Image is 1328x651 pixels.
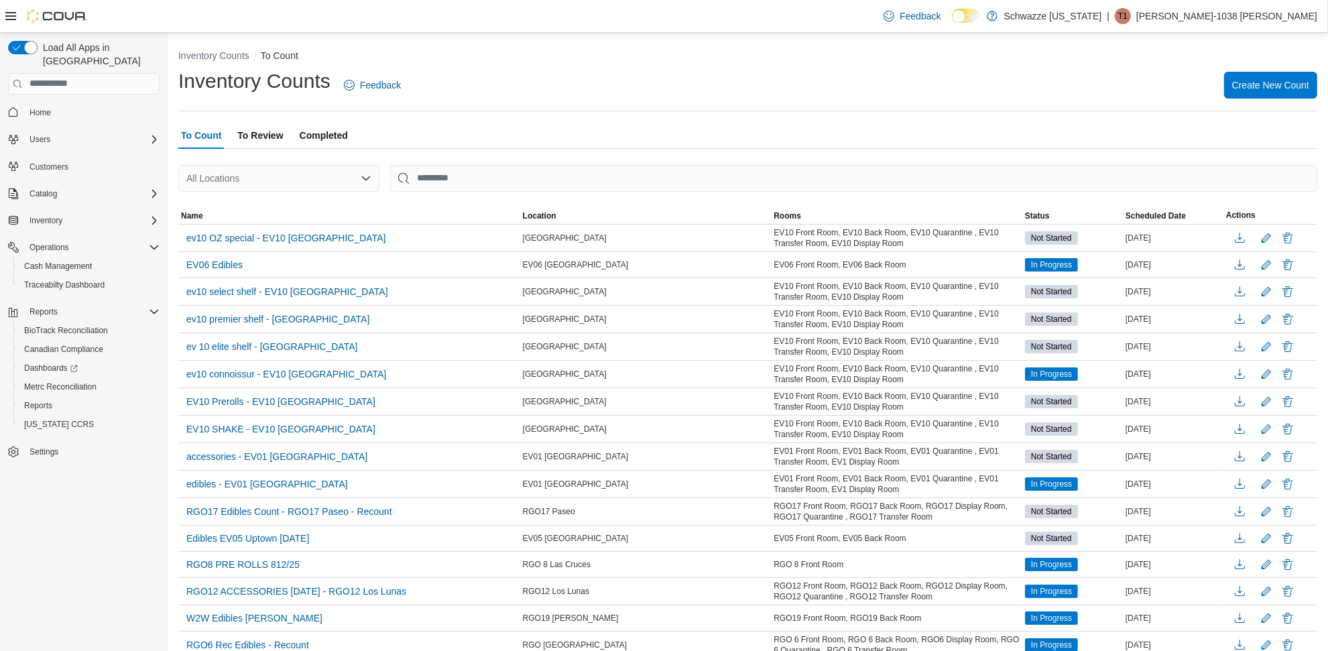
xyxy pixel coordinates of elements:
button: Open list of options [361,173,371,184]
button: Cash Management [13,257,165,276]
span: BioTrack Reconciliation [24,325,108,336]
button: Settings [3,442,165,461]
span: Rooms [774,211,801,221]
div: EV01 Front Room, EV01 Back Room, EV01 Quarantine , EV01 Transfer Room, EV1 Display Room [771,471,1022,497]
span: [GEOGRAPHIC_DATA] [523,424,607,434]
span: In Progress [1031,368,1072,380]
div: [DATE] [1123,556,1223,573]
span: Metrc Reconciliation [19,379,160,395]
span: In Progress [1025,585,1078,598]
button: Delete [1280,339,1296,355]
button: Inventory [3,211,165,230]
button: Home [3,103,165,122]
button: Edit count details [1258,581,1274,601]
button: Create New Count [1224,72,1317,99]
span: In Progress [1031,259,1072,271]
div: RGO17 Front Room, RGO17 Back Room, RGO17 Display Room, RGO17 Quarantine , RGO17 Transfer Room [771,498,1022,525]
button: Edit count details [1258,608,1274,628]
span: BioTrack Reconciliation [19,322,160,339]
span: In Progress [1025,558,1078,571]
div: [DATE] [1123,421,1223,437]
span: Cash Management [19,258,160,274]
button: Edit count details [1258,309,1274,329]
span: EV05 [GEOGRAPHIC_DATA] [523,533,629,544]
a: Customers [24,159,74,175]
button: Status [1022,208,1123,224]
span: Customers [24,158,160,175]
span: To Review [237,122,283,149]
div: EV10 Front Room, EV10 Back Room, EV10 Quarantine , EV10 Transfer Room, EV10 Display Room [771,278,1022,305]
span: Washington CCRS [19,416,160,432]
span: RGO12 Los Lunas [523,586,589,597]
a: BioTrack Reconciliation [19,322,113,339]
button: Delete [1280,311,1296,327]
span: Not Started [1031,532,1072,544]
button: RGO12 ACCESSORIES [DATE] - RGO12 Los Lunas [181,581,412,601]
button: ev 10 elite shelf - [GEOGRAPHIC_DATA] [181,337,363,357]
div: [DATE] [1123,583,1223,599]
span: [GEOGRAPHIC_DATA] [523,341,607,352]
h1: Inventory Counts [178,68,330,95]
div: EV10 Front Room, EV10 Back Room, EV10 Quarantine , EV10 Transfer Room, EV10 Display Room [771,416,1022,442]
nav: Complex example [8,97,160,497]
span: Not Started [1025,395,1078,408]
button: Inventory Counts [178,50,249,61]
span: Cash Management [24,261,92,272]
button: Edit count details [1258,554,1274,575]
button: Users [3,130,165,149]
span: Not Started [1031,451,1072,463]
button: Customers [3,157,165,176]
p: | [1107,8,1109,24]
button: Rooms [771,208,1022,224]
span: Not Started [1025,450,1078,463]
a: [US_STATE] CCRS [19,416,99,432]
span: Feedback [900,9,941,23]
span: Create New Count [1232,78,1309,92]
span: Not Started [1031,313,1072,325]
span: In Progress [1025,258,1078,272]
span: Not Started [1031,423,1072,435]
a: Reports [19,398,58,414]
span: In Progress [1025,611,1078,625]
input: This is a search bar. After typing your query, hit enter to filter the results lower in the page. [390,165,1317,192]
span: In Progress [1031,558,1072,571]
button: Users [24,131,56,147]
button: W2W Edibles [PERSON_NAME] [181,608,328,628]
span: Settings [24,443,160,460]
div: [DATE] [1123,284,1223,300]
span: EV06 Edibles [186,258,243,272]
span: Not Started [1025,340,1078,353]
button: RGO8 PRE ROLLS 812/25 [181,554,305,575]
button: Canadian Compliance [13,340,165,359]
div: [DATE] [1123,610,1223,626]
div: [DATE] [1123,257,1223,273]
a: Feedback [339,72,406,99]
span: Edibles EV05 Uptown [DATE] [186,532,309,545]
button: RGO17 Edibles Count - RGO17 Paseo - Recount [181,501,398,522]
button: ev10 connoissur - EV10 [GEOGRAPHIC_DATA] [181,364,391,384]
div: EV10 Front Room, EV10 Back Room, EV10 Quarantine , EV10 Transfer Room, EV10 Display Room [771,306,1022,333]
a: Canadian Compliance [19,341,109,357]
button: Catalog [24,186,62,202]
span: Dashboards [19,360,160,376]
a: Traceabilty Dashboard [19,277,110,293]
a: Cash Management [19,258,97,274]
span: Traceabilty Dashboard [24,280,105,290]
span: Users [29,134,50,145]
span: Status [1025,211,1050,221]
button: To Count [261,50,298,61]
span: [US_STATE] CCRS [24,419,94,430]
img: Cova [27,9,87,23]
span: Reports [19,398,160,414]
button: Delete [1280,556,1296,573]
button: EV10 Prerolls - EV10 [GEOGRAPHIC_DATA] [181,392,381,412]
span: Reports [29,306,58,317]
button: Delete [1280,476,1296,492]
span: Catalog [29,188,57,199]
div: RGO19 Front Room, RGO19 Back Room [771,610,1022,626]
span: Completed [300,122,348,149]
span: accessories - EV01 [GEOGRAPHIC_DATA] [186,450,367,463]
button: EV10 SHAKE - EV10 [GEOGRAPHIC_DATA] [181,419,381,439]
span: RGO12 ACCESSORIES [DATE] - RGO12 Los Lunas [186,585,406,598]
button: Delete [1280,504,1296,520]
